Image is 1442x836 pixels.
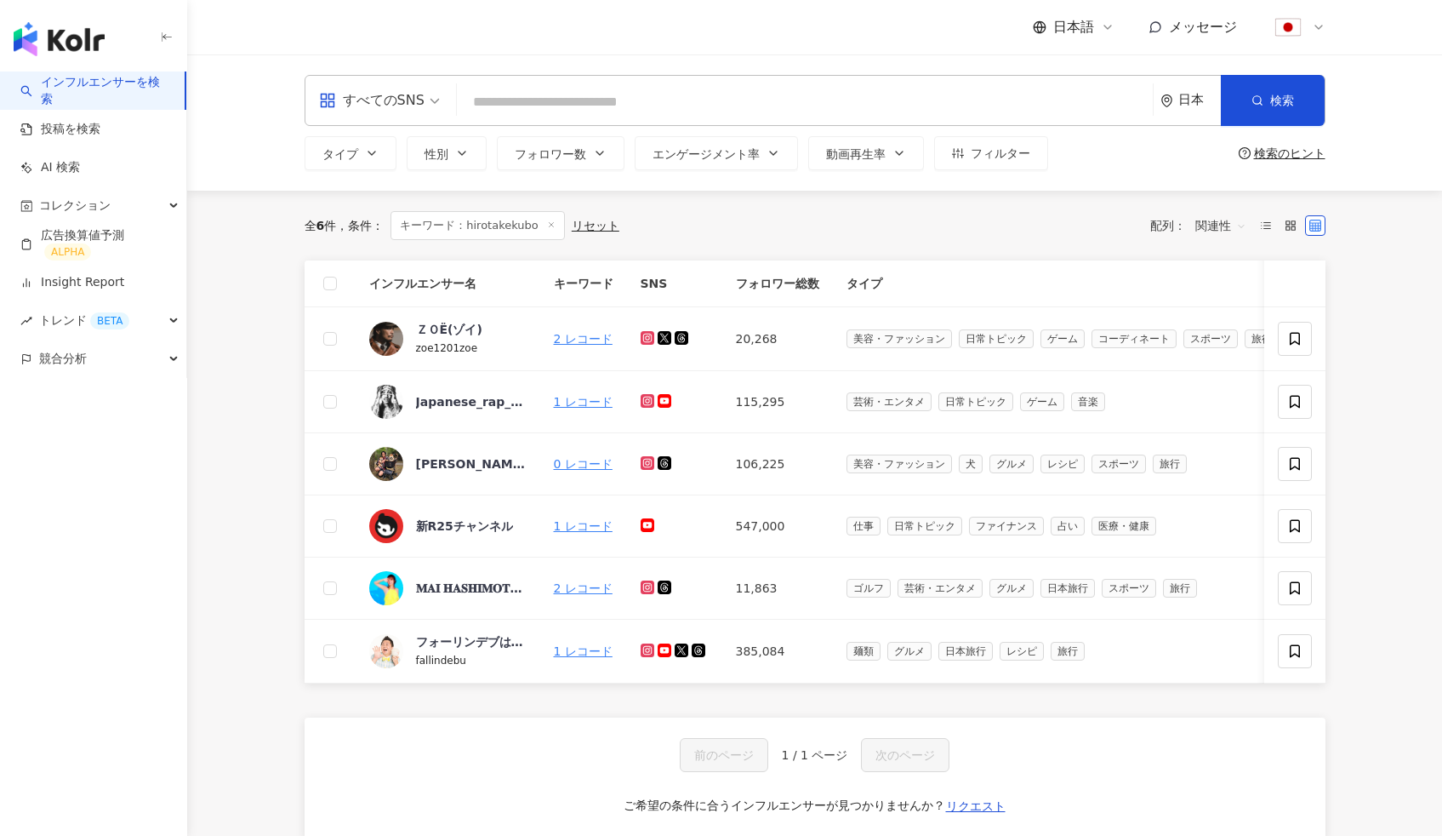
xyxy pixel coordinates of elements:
span: コレクション [39,186,111,225]
span: 日本旅行 [1040,579,1095,598]
button: エンゲージメント率 [635,136,798,170]
span: question-circle [1239,147,1251,159]
span: fallindebu [416,655,466,667]
div: Japanese_rap_topics,29424213894 [416,393,527,410]
div: リセット [572,219,619,232]
span: 旅行 [1153,455,1187,473]
span: environment [1160,94,1173,107]
span: トレンド [39,301,129,340]
span: ゲーム [1040,329,1085,348]
a: 1 レコード [554,644,613,658]
span: エンゲージメント率 [653,147,760,161]
a: AI 検索 [20,159,80,176]
span: フィルター [971,146,1030,160]
a: KOL AvatarJapanese_rap_topics,29424213894 [369,385,527,419]
span: ファイナンス [969,517,1044,535]
div: 新R25チャンネル [416,518,513,535]
a: 投稿を検索 [20,121,100,138]
span: スポーツ [1091,455,1146,473]
span: タイプ [322,147,358,161]
div: 配列： [1150,212,1256,239]
img: KOL Avatar [369,385,403,419]
span: コーディネート [1091,329,1177,348]
span: グルメ [887,642,932,661]
span: 芸術・エンタメ [846,392,932,411]
span: レシピ [1040,455,1085,473]
button: 動画再生率 [808,136,924,170]
span: メッセージ [1169,19,1237,35]
span: 芸術・エンタメ [898,579,983,598]
span: 日常トピック [938,392,1013,411]
span: 旅行 [1245,329,1279,348]
span: ゴルフ [846,579,891,598]
span: 6 [316,219,325,232]
button: フォロワー数 [497,136,624,170]
span: フォロワー数 [515,147,586,161]
div: 全 件 [305,219,337,232]
th: キーワード [540,261,627,307]
span: 性別 [425,147,448,161]
div: フォーリンデブはっしー [416,633,527,650]
span: 占い [1051,517,1085,535]
span: リクエスト [946,799,1006,813]
th: インフルエンサー名 [356,261,540,307]
span: 麺類 [846,642,881,661]
button: フィルター [934,136,1048,170]
a: KOL Avatar新R25チャンネル [369,509,527,543]
img: KOL Avatar [369,571,403,605]
img: KOL Avatar [369,509,403,543]
div: すべてのSNS [319,87,425,114]
div: 検索のヒント [1254,146,1325,160]
td: 106,225 [722,433,833,495]
a: 0 レコード [554,457,613,471]
button: リクエスト [945,793,1006,820]
span: 検索 [1270,94,1294,107]
img: flag-Japan-800x800.png [1272,11,1304,43]
td: 115,295 [722,371,833,433]
th: タイプ [833,261,1299,307]
a: KOL Avatar𝐌𝐀𝐈 𝐇𝐀𝐒𝐇𝐈𝐌𝐎𝐓𝐎:[PERSON_NAME],413842450 [369,571,527,605]
span: appstore [319,92,336,109]
span: 旅行 [1163,579,1197,598]
span: ゲーム [1020,392,1064,411]
span: 関連性 [1195,212,1246,239]
a: KOL AvatarＺＯЁ(ゾイ)zoe1201zoe [369,321,527,357]
span: レシピ [1000,642,1044,661]
a: 広告換算値予測ALPHA [20,227,173,261]
span: 犬 [959,455,983,473]
button: 検索 [1221,75,1325,126]
div: 𝐌𝐀𝐈 𝐇𝐀𝐒𝐇𝐈𝐌𝐎𝐓𝐎:[PERSON_NAME],413842450 [416,580,527,597]
td: 547,000 [722,495,833,558]
a: 1 レコード [554,519,613,533]
span: 競合分析 [39,340,87,378]
a: 2 レコード [554,332,613,346]
a: 2 レコード [554,581,613,595]
div: [PERSON_NAME] [PERSON_NAME] [416,455,527,472]
a: KOL Avatarフォーリンデブはっしーfallindebu [369,633,527,669]
span: 動画再生率 [826,147,886,161]
span: スポーツ [1102,579,1156,598]
a: searchインフルエンサーを検索 [20,74,171,107]
img: KOL Avatar [369,634,403,668]
span: 美容・ファッション [846,455,952,473]
span: キーワード：hirotakekubo [390,211,565,240]
a: KOL Avatar[PERSON_NAME] [PERSON_NAME] [369,447,527,481]
span: スポーツ [1183,329,1238,348]
span: zoe1201zoe [416,342,478,354]
div: BETA [90,312,129,329]
span: グルメ [989,579,1034,598]
span: 音楽 [1071,392,1105,411]
button: タイプ [305,136,396,170]
img: KOL Avatar [369,447,403,481]
span: rise [20,315,32,327]
span: 日常トピック [887,517,962,535]
span: グルメ [989,455,1034,473]
div: 日本 [1178,93,1221,107]
th: SNS [627,261,722,307]
button: 前のページ [680,738,768,772]
button: 性別 [407,136,487,170]
img: KOL Avatar [369,322,403,356]
span: 旅行 [1051,642,1085,661]
span: 仕事 [846,517,881,535]
td: 385,084 [722,620,833,684]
